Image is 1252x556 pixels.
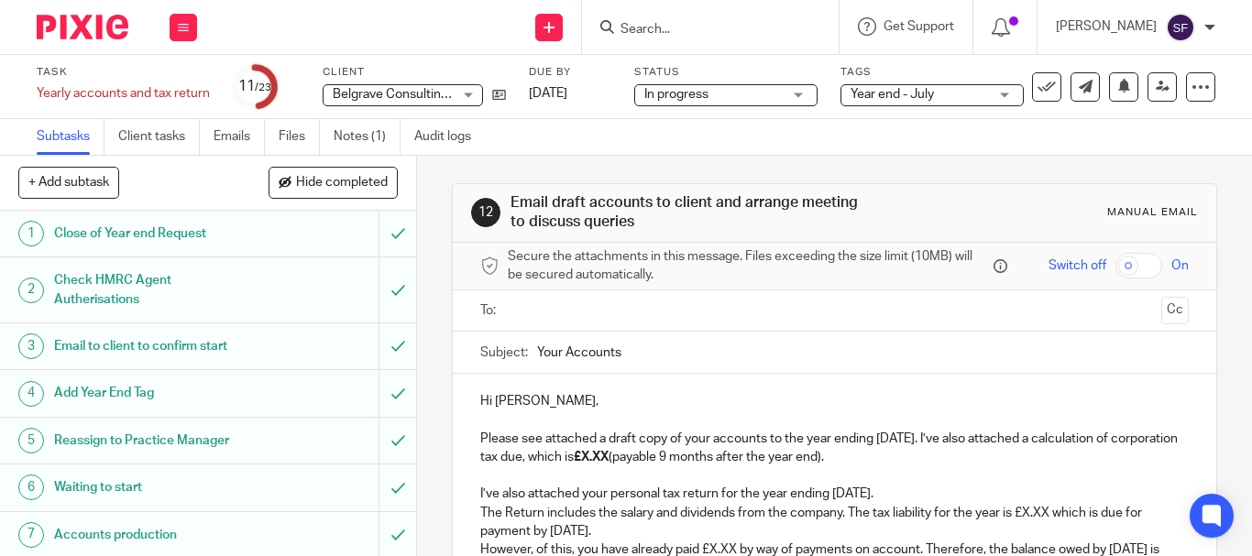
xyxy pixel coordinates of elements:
h1: Close of Year end Request [54,220,258,247]
div: 6 [18,474,44,500]
button: Hide completed [269,167,398,198]
span: [DATE] [529,87,567,100]
h1: Check HMRC Agent Autherisations [54,267,258,313]
a: Emails [214,119,265,155]
label: Subject: [480,343,528,362]
p: [PERSON_NAME] [1056,17,1157,36]
span: Switch off [1049,256,1106,275]
label: Status [634,65,818,80]
div: 3 [18,333,44,359]
a: Subtasks [37,119,104,155]
div: 11 [238,76,271,97]
label: Tags [840,65,1024,80]
p: Hi [PERSON_NAME], [480,392,1189,410]
div: Yearly accounts and tax return [37,84,210,103]
div: 5 [18,428,44,453]
span: Year end - July [851,88,934,101]
label: To: [480,301,500,320]
button: Cc [1161,297,1189,324]
h1: Email to client to confirm start [54,333,258,360]
h1: Add Year End Tag [54,379,258,407]
p: I’ve also attached your personal tax return for the year ending [DATE]. [480,485,1189,503]
label: Due by [529,65,611,80]
div: 12 [471,198,500,227]
label: Client [323,65,506,80]
button: + Add subtask [18,167,119,198]
h1: Reassign to Practice Manager [54,427,258,454]
a: Files [279,119,320,155]
img: Pixie [37,15,128,39]
div: Manual email [1107,205,1198,220]
div: 2 [18,278,44,303]
a: Client tasks [118,119,200,155]
a: Audit logs [414,119,485,155]
div: 7 [18,522,44,548]
label: Task [37,65,210,80]
a: Notes (1) [334,119,401,155]
img: svg%3E [1166,13,1195,42]
span: Belgrave Consulting Limited [333,88,494,101]
small: /23 [255,82,271,93]
p: The Return includes the salary and dividends from the company. The tax liability for the year is ... [480,504,1189,541]
div: 4 [18,381,44,407]
p: Please see attached a draft copy of your accounts to the year ending [DATE]. I’ve also attached a... [480,430,1189,467]
span: On [1171,256,1189,275]
h1: Accounts production [54,521,258,549]
span: Secure the attachments in this message. Files exceeding the size limit (10MB) will be secured aut... [508,247,989,285]
span: Hide completed [296,176,388,191]
h1: Waiting to start [54,474,258,501]
strong: £X.XX [574,451,609,463]
span: Get Support [884,20,954,33]
input: Search [619,22,784,38]
h1: Email draft accounts to client and arrange meeting to discuss queries [511,193,873,233]
span: In progress [644,88,708,101]
div: 1 [18,221,44,246]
